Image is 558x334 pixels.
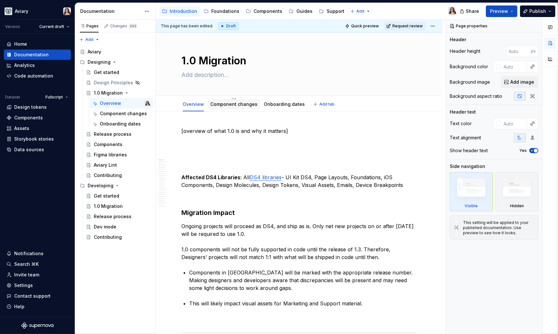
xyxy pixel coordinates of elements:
strong: Migration Impact [181,209,235,217]
div: Foundations [211,8,239,14]
div: Analytics [14,62,35,69]
button: Contact support [4,291,71,301]
div: Assets [14,125,29,132]
div: Components [14,115,43,121]
button: Share [457,5,483,17]
div: 1.0 Migration [94,90,123,96]
div: Dataset [5,95,20,100]
div: Text alignment [450,135,481,141]
span: Fullscript [45,95,63,100]
button: Search ⌘K [4,259,71,269]
strong: Affected DS4 Libraries [181,174,240,181]
div: Hidden [495,172,539,211]
a: Get started [83,191,153,201]
a: Figma libraries [83,150,153,160]
a: Component changes [90,108,153,119]
textarea: 1.0 Migration [180,53,415,69]
div: Code automation [14,73,53,79]
p: : All - UI Kit DS4, Page Layouts, Foundations, iOS Components, Design Molecules, Design Tokens, V... [181,173,417,189]
span: Request review [392,23,423,29]
span: Add [356,9,364,14]
a: Aviary [77,47,153,57]
div: Documentation [14,51,49,58]
span: Preview [490,8,508,14]
a: Contributing [83,170,153,181]
div: Draft [218,22,238,30]
div: Visible [465,203,478,209]
a: Documentation [4,50,71,60]
div: Developing [88,182,113,189]
a: Onboarding dates [264,101,305,107]
p: Components in [GEOGRAPHIC_DATA] will be marked with the appropriate release number. Making design... [189,269,417,292]
a: 1.0 Migration [83,201,153,211]
a: Release process [83,211,153,222]
button: Request review [384,22,426,31]
div: Visible [450,172,493,211]
input: Auto [501,61,527,72]
div: Design tokens [14,104,47,110]
img: Brittany Hogg [145,101,150,106]
span: Publish [529,8,546,14]
div: Text color [450,120,472,127]
div: Notifications [14,250,43,257]
span: Share [466,8,479,14]
div: Dev mode [94,224,116,230]
p: This will likely impact visual assets for Marketing and Support material. [189,300,417,307]
div: Overview [100,100,121,107]
button: Help [4,302,71,312]
a: Components [243,6,285,16]
div: Get started [94,69,119,76]
input: Auto [506,45,531,57]
div: Background image [450,79,490,85]
div: 1.0 Migration [94,203,123,209]
div: Developing [77,181,153,191]
button: Add tab [311,100,337,109]
span: Add image [510,79,534,85]
button: Add [77,35,101,44]
img: 256e2c79-9abd-4d59-8978-03feab5a3943.png [5,7,12,15]
div: Aviary [88,49,101,55]
div: Changes [110,23,137,29]
a: Aviary Lint [83,160,153,170]
label: Yes [519,148,527,153]
span: This page has been edited. [161,23,213,29]
div: Release process [94,213,131,220]
div: Support [327,8,344,14]
a: Guides [286,6,315,16]
a: Components [4,113,71,123]
button: Fullscript [43,93,71,102]
a: Assets [4,123,71,134]
a: Storybook stories [4,134,71,144]
button: Current draft [36,22,72,31]
a: Home [4,39,71,49]
div: Data sources [14,146,44,153]
div: Figma libraries [94,152,127,158]
div: Show header text [450,147,488,154]
a: Design Principles [83,78,153,88]
a: Foundations [201,6,242,16]
span: Quick preview [351,23,379,29]
span: Add tab [319,102,334,107]
a: Contributing [83,232,153,242]
button: Preview [486,5,517,17]
div: Aviary Lint [94,162,117,168]
a: Components [83,139,153,150]
div: Invite team [14,272,39,278]
a: Data sources [4,144,71,155]
div: Introduction [170,8,197,14]
button: AviaryBrittany Hogg [1,4,73,18]
div: Designing [77,57,153,67]
span: Current draft [39,24,64,29]
a: Code automation [4,71,71,81]
div: Documentation [80,8,141,14]
div: Contributing [94,234,122,240]
button: Notifications [4,248,71,259]
a: Get started [83,67,153,78]
div: This setting will be applied to your published documentation. Use preview to see how it looks. [463,220,534,236]
div: Design Principles [94,79,133,86]
div: Components [254,8,282,14]
span: 253 [129,23,137,29]
a: Introduction [159,6,200,16]
img: Brittany Hogg [448,7,456,14]
div: Component changes [208,97,260,111]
